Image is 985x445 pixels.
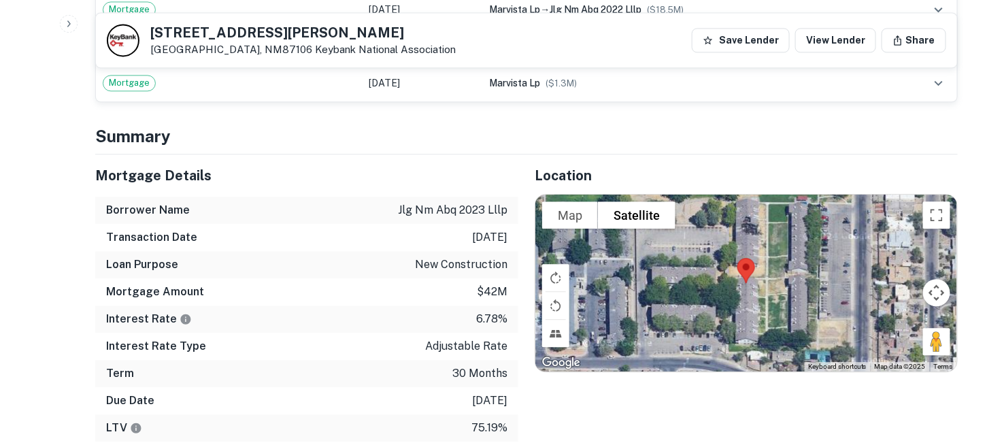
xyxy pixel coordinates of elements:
[472,229,507,246] p: [DATE]
[490,78,541,88] span: marvista lp
[130,422,142,434] svg: LTVs displayed on the website are for informational purposes only and may be reported incorrectly...
[180,313,192,325] svg: The interest rates displayed on the website are for informational purposes only and may be report...
[598,201,675,229] button: Show satellite imagery
[150,44,456,56] p: [GEOGRAPHIC_DATA], NM87106
[95,165,518,186] h5: Mortgage Details
[476,311,507,327] p: 6.78%
[103,3,155,16] span: Mortgage
[106,365,134,382] h6: Term
[692,28,790,52] button: Save Lender
[106,393,154,409] h6: Due Date
[923,328,950,355] button: Drag Pegman onto the map to open Street View
[472,393,507,409] p: [DATE]
[150,26,456,39] h5: [STREET_ADDRESS][PERSON_NAME]
[106,420,142,436] h6: LTV
[95,124,958,148] h4: Summary
[106,202,190,218] h6: Borrower Name
[546,78,578,88] span: ($ 1.3M )
[795,28,876,52] a: View Lender
[539,354,584,372] img: Google
[106,338,206,355] h6: Interest Rate Type
[808,362,867,372] button: Keyboard shortcuts
[415,257,507,273] p: new construction
[542,292,569,319] button: Rotate map counterclockwise
[550,4,642,15] span: jlg nm abq 2022 lllp
[923,279,950,306] button: Map camera controls
[477,284,507,300] p: $42m
[648,5,684,15] span: ($ 18.5M )
[106,229,197,246] h6: Transaction Date
[103,76,155,90] span: Mortgage
[542,201,598,229] button: Show street map
[471,420,507,436] p: 75.19%
[398,202,507,218] p: jlg nm abq 2023 lllp
[917,336,985,401] iframe: Chat Widget
[535,165,958,186] h5: Location
[882,28,946,52] button: Share
[542,264,569,291] button: Rotate map clockwise
[106,257,178,273] h6: Loan Purpose
[106,284,204,300] h6: Mortgage Amount
[539,354,584,372] a: Open this area in Google Maps (opens a new window)
[923,201,950,229] button: Toggle fullscreen view
[927,71,950,95] button: expand row
[315,44,456,55] a: Keybank National Association
[490,4,541,15] span: marvista lp
[425,338,507,355] p: adjustable rate
[452,365,507,382] p: 30 months
[362,65,483,101] td: [DATE]
[542,320,569,347] button: Tilt map
[875,363,926,370] span: Map data ©2025
[490,2,888,17] div: →
[106,311,192,327] h6: Interest Rate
